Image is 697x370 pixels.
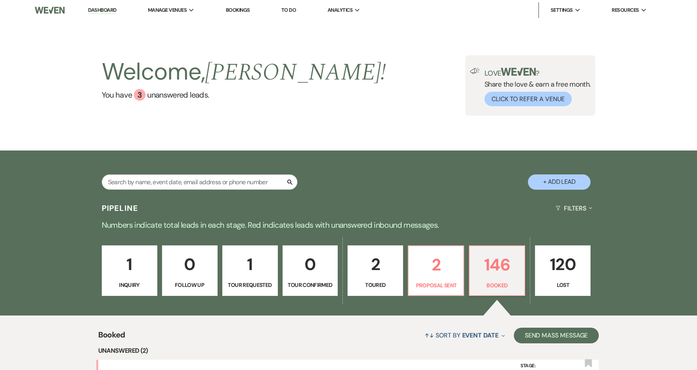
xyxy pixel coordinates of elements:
p: 0 [288,251,333,277]
li: Unanswered (2) [98,346,599,356]
span: Manage Venues [148,6,187,14]
a: 120Lost [535,245,591,296]
p: Tour Requested [227,281,273,289]
p: 146 [474,252,520,278]
span: Settings [551,6,573,14]
p: 0 [167,251,213,277]
a: 0Tour Confirmed [283,245,338,296]
span: Resources [612,6,639,14]
a: 0Follow Up [162,245,218,296]
a: 1Inquiry [102,245,157,296]
p: 2 [353,251,398,277]
img: Weven Logo [35,2,65,18]
p: Proposal Sent [413,281,459,290]
a: To Do [281,7,296,13]
a: Dashboard [88,7,116,14]
p: 120 [540,251,585,277]
input: Search by name, event date, email address or phone number [102,174,297,190]
p: 1 [227,251,273,277]
button: Send Mass Message [514,328,599,343]
button: Filters [553,198,595,219]
p: Lost [540,281,585,289]
button: Click to Refer a Venue [484,92,572,106]
p: Love ? [484,68,591,77]
p: 2 [413,252,459,278]
button: + Add Lead [528,174,591,190]
button: Sort By Event Date [421,325,508,346]
img: weven-logo-green.svg [501,68,536,76]
p: Inquiry [107,281,152,289]
span: ↑↓ [425,331,434,339]
h2: Welcome, [102,55,386,89]
a: 2Proposal Sent [408,245,464,296]
img: loud-speaker-illustration.svg [470,68,480,74]
a: Bookings [226,7,250,13]
div: 3 [134,89,146,101]
span: [PERSON_NAME] ! [205,54,386,91]
span: Booked [98,329,125,346]
p: Numbers indicate total leads in each stage. Red indicates leads with unanswered inbound messages. [67,219,630,231]
p: 1 [107,251,152,277]
p: Follow Up [167,281,213,289]
span: Analytics [328,6,353,14]
a: 1Tour Requested [222,245,278,296]
a: 2Toured [348,245,403,296]
a: You have 3 unanswered leads. [102,89,386,101]
a: 146Booked [469,245,525,296]
p: Toured [353,281,398,289]
span: Event Date [462,331,499,339]
div: Share the love & earn a free month. [480,68,591,106]
p: Tour Confirmed [288,281,333,289]
p: Booked [474,281,520,290]
h3: Pipeline [102,203,139,214]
